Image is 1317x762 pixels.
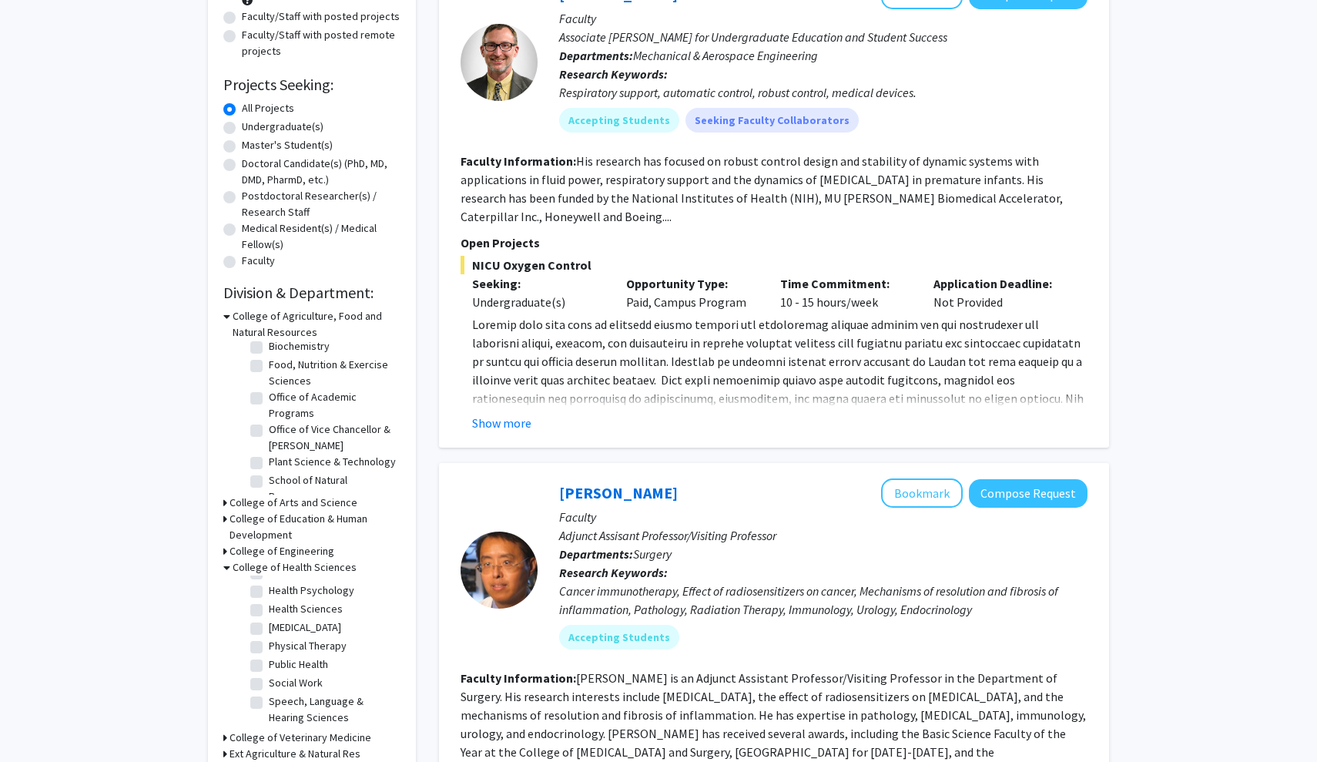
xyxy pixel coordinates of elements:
label: Faculty [242,253,275,269]
label: Public Health [269,656,328,673]
p: Open Projects [461,233,1087,252]
label: Health Sciences [269,601,343,617]
label: Master's Student(s) [242,137,333,153]
mat-chip: Seeking Faculty Collaborators [685,108,859,133]
b: Faculty Information: [461,670,576,686]
p: Faculty [559,9,1087,28]
h2: Projects Seeking: [223,76,400,94]
button: Show more [472,414,531,432]
button: Add Yujiang Fang to Bookmarks [881,478,963,508]
h3: College of Arts and Science [230,495,357,511]
h3: College of Veterinary Medicine [230,730,371,746]
label: Physical Therapy [269,638,347,654]
div: Cancer immunotherapy, Effect of radiosensitizers on cancer, Mechanisms of resolution and fibrosis... [559,582,1087,619]
h3: Ext Agriculture & Natural Res [230,746,360,762]
p: Opportunity Type: [626,274,757,293]
span: Mechanical & Aerospace Engineering [633,48,818,63]
p: Loremip dolo sita cons ad elitsedd eiusmo tempori utl etdoloremag aliquae adminim ven qui nostrud... [472,315,1087,519]
b: Research Keywords: [559,66,668,82]
h3: College of Agriculture, Food and Natural Resources [233,308,400,341]
mat-chip: Accepting Students [559,108,679,133]
label: Speech, Language & Hearing Sciences [269,693,397,726]
h3: College of Education & Human Development [230,511,400,543]
div: Respiratory support, automatic control, robust control, medical devices. [559,83,1087,102]
label: Doctoral Candidate(s) (PhD, MD, DMD, PharmD, etc.) [242,156,400,188]
h2: Division & Department: [223,284,400,302]
label: Faculty/Staff with posted remote projects [242,27,400,59]
span: NICU Oxygen Control [461,256,1087,274]
label: Social Work [269,675,323,691]
iframe: Chat [12,693,65,750]
div: Not Provided [922,274,1076,311]
label: Postdoctoral Researcher(s) / Research Staff [242,188,400,220]
p: Faculty [559,508,1087,526]
label: Plant Science & Technology [269,454,396,470]
div: Paid, Campus Program [615,274,769,311]
div: 10 - 15 hours/week [769,274,923,311]
label: Medical Resident(s) / Medical Fellow(s) [242,220,400,253]
label: Faculty/Staff with posted projects [242,8,400,25]
label: Office of Academic Programs [269,389,397,421]
p: Seeking: [472,274,603,293]
p: Adjunct Assisant Professor/Visiting Professor [559,526,1087,545]
label: [MEDICAL_DATA] [269,619,341,636]
div: Undergraduate(s) [472,293,603,311]
label: Biochemistry [269,338,330,354]
label: All Projects [242,100,294,116]
p: Time Commitment: [780,274,911,293]
h3: College of Engineering [230,543,334,559]
label: Food, Nutrition & Exercise Sciences [269,357,397,389]
p: Associate [PERSON_NAME] for Undergraduate Education and Student Success [559,28,1087,46]
span: Surgery [633,546,672,562]
button: Compose Request to Yujiang Fang [969,479,1087,508]
b: Research Keywords: [559,565,668,580]
b: Departments: [559,546,633,562]
h3: College of Health Sciences [233,559,357,576]
mat-chip: Accepting Students [559,625,679,650]
b: Departments: [559,48,633,63]
p: Application Deadline: [933,274,1064,293]
label: Office of Vice Chancellor & [PERSON_NAME] [269,421,397,454]
label: Health Psychology [269,582,354,599]
b: Faculty Information: [461,153,576,169]
a: [PERSON_NAME] [559,483,678,502]
label: Undergraduate(s) [242,119,323,135]
label: School of Natural Resources [269,472,397,505]
fg-read-more: His research has focused on robust control design and stability of dynamic systems with applicati... [461,153,1063,224]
